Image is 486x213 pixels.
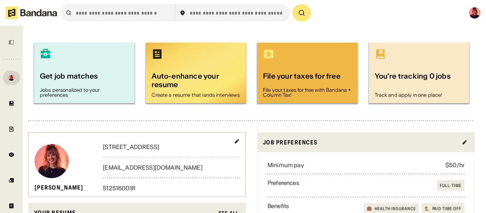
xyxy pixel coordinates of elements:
div: [STREET_ADDRESS] [103,144,240,150]
div: Job preferences [263,138,458,147]
div: Minimum pay [268,162,304,168]
div: Jobs personalized to your preferences [40,87,129,97]
img: Bandana logotype [6,6,57,19]
img: Profile photo [9,75,14,81]
div: Preferences [268,180,299,191]
div: $50/hr [445,162,464,168]
div: You're tracking 0 jobs [375,71,464,90]
div: File your taxes for free [263,71,352,85]
div: Track and apply in one place! [375,92,464,97]
div: Paid time off [432,206,461,212]
div: [PERSON_NAME] [35,184,84,191]
a: Profile photo [3,71,20,85]
div: Health insurance [375,206,416,212]
div: Auto-enhance your resume [152,71,241,90]
div: Full-time [440,183,461,188]
div: 5125160091 [103,185,240,191]
div: [EMAIL_ADDRESS][DOMAIN_NAME] [103,165,240,170]
div: Create a resume that lands interviews [152,92,241,97]
img: Profile photo [469,7,480,18]
div: File your taxes for free with Bandana + Column Tax! [263,87,352,97]
div: Get job matches [40,71,129,85]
